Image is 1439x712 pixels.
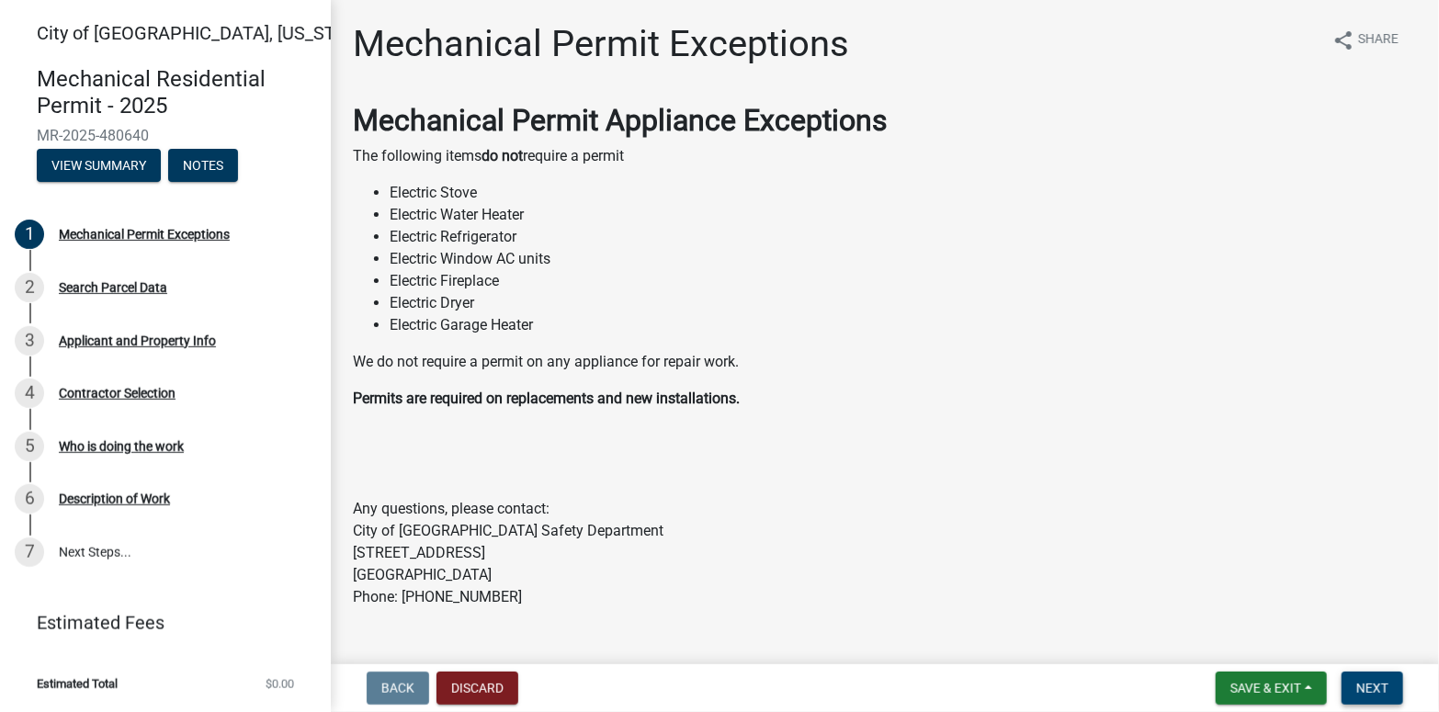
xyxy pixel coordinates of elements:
[353,103,598,138] strong: Mechanical Permit
[390,226,1417,248] li: Electric Refrigerator
[15,605,301,641] a: Estimated Fees
[353,390,740,407] strong: Permits are required on replacements and new installations.
[482,147,523,164] strong: do not
[15,379,44,408] div: 4
[1358,29,1399,51] span: Share
[15,537,44,567] div: 7
[390,248,1417,270] li: Electric Window AC units
[59,334,216,347] div: Applicant and Property Info
[59,440,184,453] div: Who is doing the work
[390,204,1417,226] li: Electric Water Heater
[353,498,1417,608] p: Any questions, please contact: City of [GEOGRAPHIC_DATA] Safety Department [STREET_ADDRESS] [GEOG...
[1332,29,1354,51] i: share
[353,145,1417,167] p: The following items require a permit
[37,22,371,44] span: City of [GEOGRAPHIC_DATA], [US_STATE]
[1342,672,1403,705] button: Next
[606,103,888,138] strong: Appliance Exceptions
[37,127,294,144] span: MR-2025-480640
[168,149,238,182] button: Notes
[15,484,44,514] div: 6
[436,672,518,705] button: Discard
[59,492,170,505] div: Description of Work
[1356,681,1388,695] span: Next
[15,220,44,249] div: 1
[15,432,44,461] div: 5
[168,159,238,174] wm-modal-confirm: Notes
[37,678,118,690] span: Estimated Total
[59,387,176,400] div: Contractor Selection
[37,149,161,182] button: View Summary
[353,351,1417,373] p: We do not require a permit on any appliance for repair work.
[390,182,1417,204] li: Electric Stove
[390,314,1417,336] li: Electric Garage Heater
[37,159,161,174] wm-modal-confirm: Summary
[381,681,414,695] span: Back
[1318,22,1413,58] button: shareShare
[266,678,294,690] span: $0.00
[353,22,849,66] h1: Mechanical Permit Exceptions
[367,672,429,705] button: Back
[59,228,230,241] div: Mechanical Permit Exceptions
[37,66,316,119] h4: Mechanical Residential Permit - 2025
[15,273,44,302] div: 2
[390,292,1417,314] li: Electric Dryer
[15,326,44,356] div: 3
[390,270,1417,292] li: Electric Fireplace
[1230,681,1301,695] span: Save & Exit
[59,281,167,294] div: Search Parcel Data
[1216,672,1327,705] button: Save & Exit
